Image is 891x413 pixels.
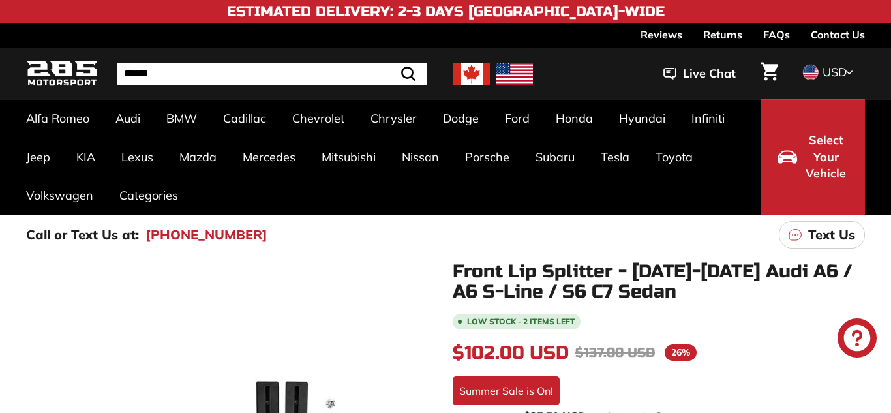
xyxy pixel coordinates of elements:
span: Select Your Vehicle [804,132,848,182]
a: Mitsubishi [309,138,389,176]
a: Lexus [108,138,166,176]
a: Mercedes [230,138,309,176]
span: 26% [665,344,697,361]
a: Text Us [779,221,865,249]
a: Infiniti [678,99,738,138]
span: $137.00 USD [575,344,655,361]
button: Select Your Vehicle [761,99,865,215]
p: Call or Text Us at: [26,225,139,245]
a: Chevrolet [279,99,357,138]
a: Volkswagen [13,176,106,215]
a: KIA [63,138,108,176]
h1: Front Lip Splitter - [DATE]-[DATE] Audi A6 / A6 S-Line / S6 C7 Sedan [453,262,865,302]
a: Audi [102,99,153,138]
a: Reviews [641,23,682,46]
a: Alfa Romeo [13,99,102,138]
a: Tesla [588,138,642,176]
img: Logo_285_Motorsport_areodynamics_components [26,59,98,89]
a: Hyundai [606,99,678,138]
a: Cart [753,52,786,96]
span: USD [823,65,847,80]
span: Low stock - 2 items left [467,318,575,326]
a: Returns [703,23,742,46]
a: Ford [492,99,543,138]
a: Honda [543,99,606,138]
span: Live Chat [683,65,736,82]
a: Toyota [642,138,706,176]
a: Categories [106,176,191,215]
a: Chrysler [357,99,430,138]
inbox-online-store-chat: Shopify online store chat [834,318,881,361]
a: Contact Us [811,23,865,46]
a: Cadillac [210,99,279,138]
p: Text Us [808,225,855,245]
a: Mazda [166,138,230,176]
h4: Estimated Delivery: 2-3 Days [GEOGRAPHIC_DATA]-Wide [227,4,665,20]
a: FAQs [763,23,790,46]
a: Jeep [13,138,63,176]
button: Live Chat [646,57,753,90]
span: $102.00 USD [453,342,569,364]
div: Summer Sale is On! [453,376,560,405]
input: Search [117,63,427,85]
a: Nissan [389,138,452,176]
a: [PHONE_NUMBER] [145,225,267,245]
a: BMW [153,99,210,138]
a: Porsche [452,138,522,176]
a: Subaru [522,138,588,176]
a: Dodge [430,99,492,138]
